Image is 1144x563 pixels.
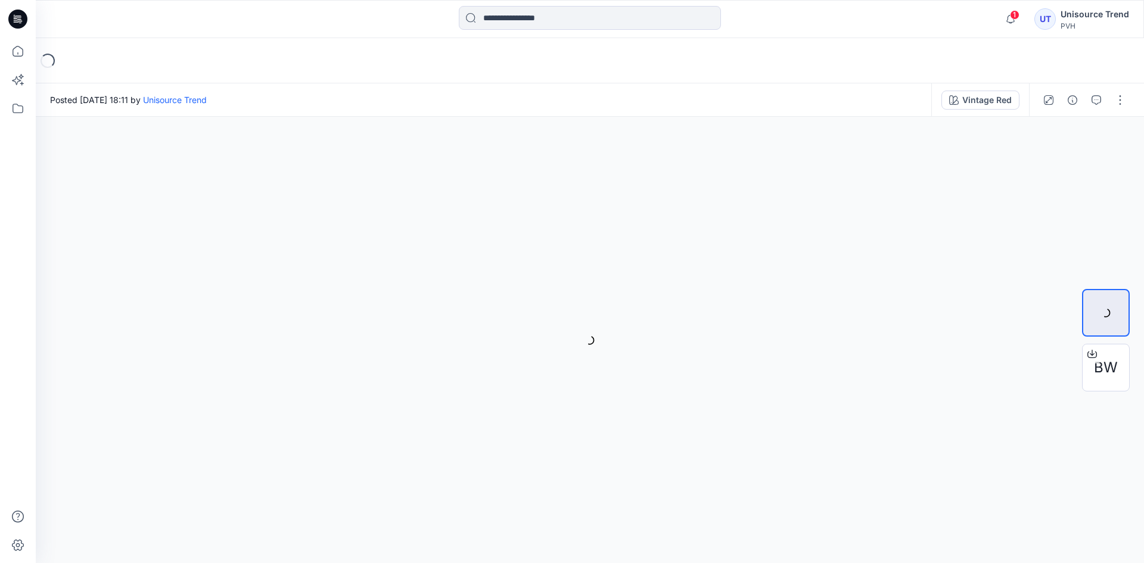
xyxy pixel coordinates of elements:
[1061,7,1129,21] div: Unisource Trend
[1010,10,1019,20] span: 1
[50,94,207,106] span: Posted [DATE] 18:11 by
[1061,21,1129,30] div: PVH
[143,95,207,105] a: Unisource Trend
[1094,357,1118,378] span: BW
[962,94,1012,107] div: Vintage Red
[1034,8,1056,30] div: UT
[941,91,1019,110] button: Vintage Red
[1063,91,1082,110] button: Details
